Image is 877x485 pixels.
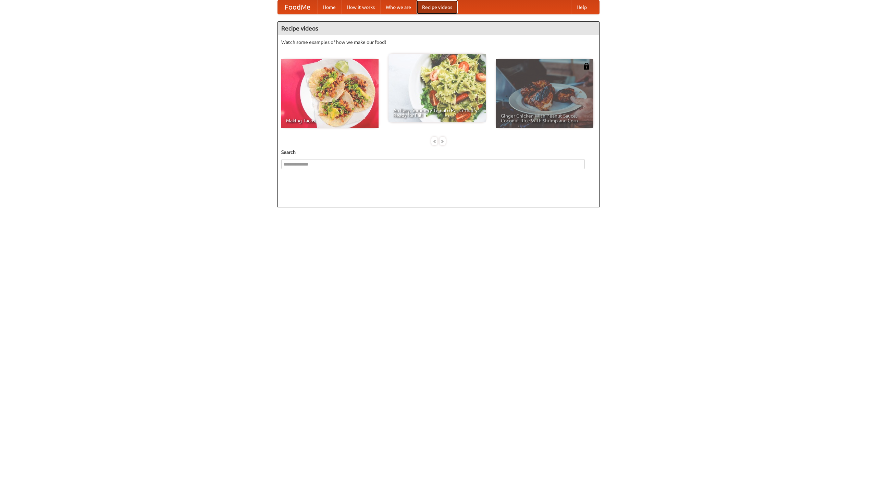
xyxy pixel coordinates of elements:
a: An Easy, Summery Tomato Pasta That's Ready for Fall [388,54,486,122]
a: Recipe videos [417,0,458,14]
h4: Recipe videos [278,22,599,35]
span: Making Tacos [286,118,374,123]
h5: Search [281,149,596,156]
div: « [431,137,437,145]
a: How it works [341,0,380,14]
div: » [440,137,446,145]
a: Making Tacos [281,59,379,128]
a: Home [317,0,341,14]
span: An Easy, Summery Tomato Pasta That's Ready for Fall [393,108,481,118]
a: FoodMe [278,0,317,14]
img: 483408.png [583,63,590,70]
p: Watch some examples of how we make our food! [281,39,596,46]
a: Who we are [380,0,417,14]
a: Help [571,0,592,14]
